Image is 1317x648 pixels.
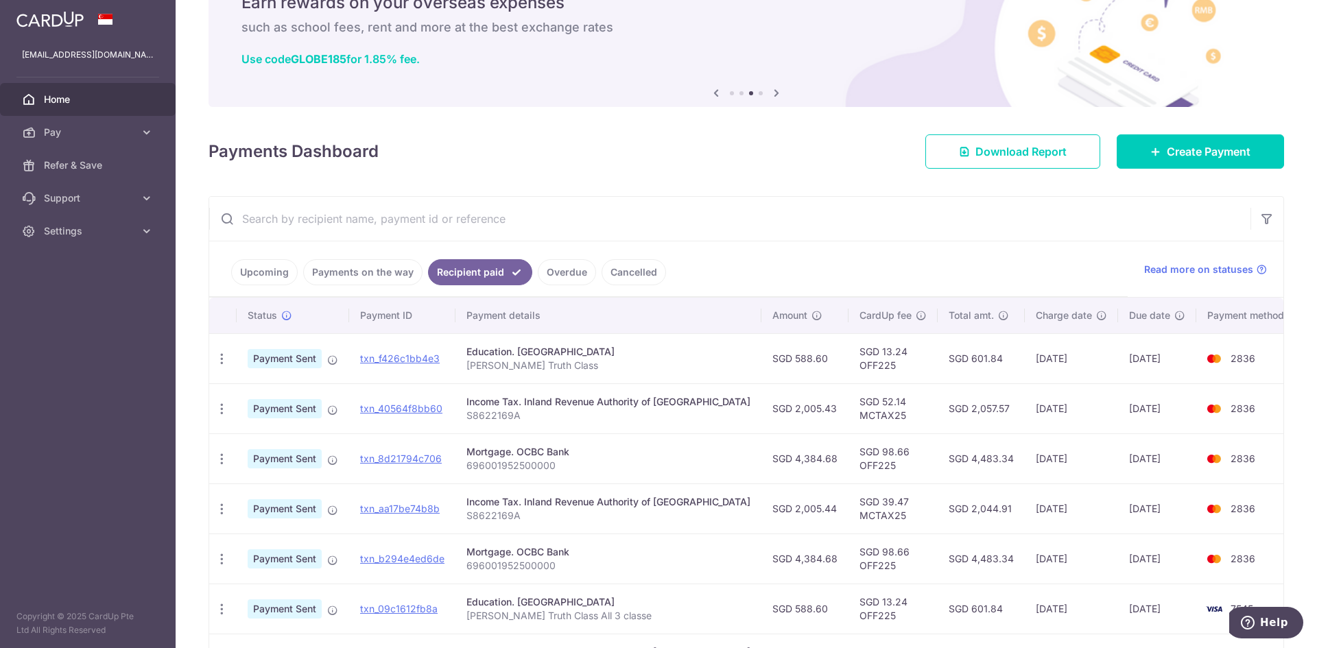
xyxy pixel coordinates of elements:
span: Settings [44,224,134,238]
span: Payment Sent [248,599,322,619]
span: Pay [44,125,134,139]
th: Payment details [455,298,761,333]
span: Status [248,309,277,322]
div: Income Tax. Inland Revenue Authority of [GEOGRAPHIC_DATA] [466,495,750,509]
span: Read more on statuses [1144,263,1253,276]
td: SGD 2,057.57 [938,383,1025,433]
img: CardUp [16,11,84,27]
iframe: Opens a widget where you can find more information [1229,607,1303,641]
p: [PERSON_NAME] Truth Class All 3 classe [466,609,750,623]
a: txn_f426c1bb4e3 [360,352,440,364]
span: Support [44,191,134,205]
div: Education. [GEOGRAPHIC_DATA] [466,345,750,359]
th: Payment method [1196,298,1301,333]
td: [DATE] [1025,433,1118,483]
td: SGD 2,005.44 [761,483,849,533]
input: Search by recipient name, payment id or reference [209,197,1250,241]
span: Refer & Save [44,158,134,172]
a: Upcoming [231,259,298,285]
td: SGD 39.47 MCTAX25 [849,483,938,533]
span: 7545 [1231,603,1253,614]
td: [DATE] [1025,383,1118,433]
span: Charge date [1036,309,1092,322]
span: Payment Sent [248,549,322,568]
a: Cancelled [602,259,666,285]
a: Recipient paid [428,259,532,285]
td: SGD 52.14 MCTAX25 [849,383,938,433]
span: Payment Sent [248,449,322,468]
td: SGD 4,384.68 [761,533,849,584]
span: 2836 [1231,553,1255,564]
a: txn_09c1612fb8a [360,603,438,614]
span: 2836 [1231,503,1255,514]
span: 2836 [1231,352,1255,364]
img: Bank Card [1200,501,1228,517]
p: [EMAIL_ADDRESS][DOMAIN_NAME] [22,48,154,62]
p: S8622169A [466,409,750,422]
span: Home [44,93,134,106]
a: Use codeGLOBE185for 1.85% fee. [241,52,420,66]
p: 696001952500000 [466,459,750,472]
td: [DATE] [1025,483,1118,533]
a: Payments on the way [303,259,423,285]
td: [DATE] [1118,533,1196,584]
img: Bank Card [1200,451,1228,467]
span: Download Report [975,143,1067,160]
img: Bank Card [1200,400,1228,417]
a: txn_8d21794c706 [360,453,442,464]
span: CardUp fee [859,309,912,322]
td: SGD 98.66 OFF225 [849,533,938,584]
p: 696001952500000 [466,559,750,573]
span: Amount [772,309,807,322]
td: SGD 601.84 [938,333,1025,383]
span: Payment Sent [248,399,322,418]
img: Bank Card [1200,350,1228,367]
a: txn_aa17be74b8b [360,503,440,514]
span: Create Payment [1167,143,1250,160]
div: Education. [GEOGRAPHIC_DATA] [466,595,750,609]
td: SGD 4,483.34 [938,433,1025,483]
td: SGD 2,044.91 [938,483,1025,533]
td: SGD 4,384.68 [761,433,849,483]
span: Total amt. [949,309,994,322]
td: SGD 13.24 OFF225 [849,333,938,383]
b: GLOBE185 [291,52,346,66]
a: Overdue [538,259,596,285]
td: SGD 601.84 [938,584,1025,634]
a: Read more on statuses [1144,263,1267,276]
p: S8622169A [466,509,750,523]
th: Payment ID [349,298,455,333]
h4: Payments Dashboard [209,139,379,164]
p: [PERSON_NAME] Truth Class [466,359,750,372]
td: [DATE] [1025,333,1118,383]
td: [DATE] [1118,383,1196,433]
td: SGD 588.60 [761,333,849,383]
div: Income Tax. Inland Revenue Authority of [GEOGRAPHIC_DATA] [466,395,750,409]
span: Payment Sent [248,349,322,368]
td: SGD 588.60 [761,584,849,634]
td: SGD 98.66 OFF225 [849,433,938,483]
td: SGD 2,005.43 [761,383,849,433]
span: Due date [1129,309,1170,322]
td: [DATE] [1118,483,1196,533]
h6: such as school fees, rent and more at the best exchange rates [241,19,1251,36]
span: 2836 [1231,403,1255,414]
span: 2836 [1231,453,1255,464]
td: SGD 13.24 OFF225 [849,584,938,634]
td: [DATE] [1118,433,1196,483]
td: [DATE] [1025,584,1118,634]
td: [DATE] [1118,584,1196,634]
td: [DATE] [1118,333,1196,383]
span: Payment Sent [248,499,322,518]
a: Create Payment [1117,134,1284,169]
img: Bank Card [1200,551,1228,567]
a: Download Report [925,134,1100,169]
div: Mortgage. OCBC Bank [466,445,750,459]
td: [DATE] [1025,533,1118,584]
div: Mortgage. OCBC Bank [466,545,750,559]
td: SGD 4,483.34 [938,533,1025,584]
a: txn_40564f8bb60 [360,403,442,414]
img: Bank Card [1200,601,1228,617]
a: txn_b294e4ed6de [360,553,444,564]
